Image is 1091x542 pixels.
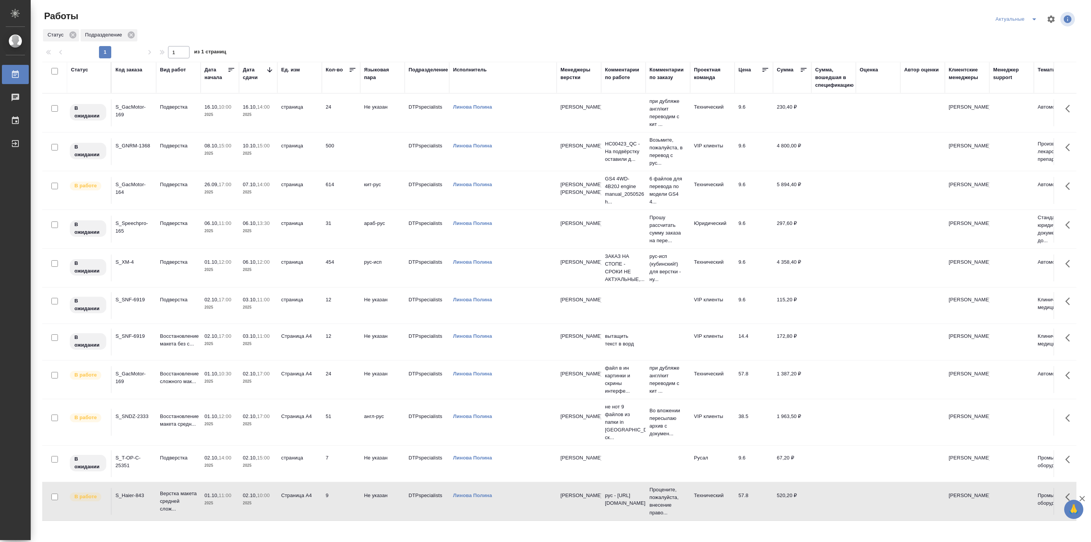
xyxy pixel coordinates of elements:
p: 2025 [243,499,274,507]
td: Не указан [360,99,405,126]
p: Подверстка [160,296,197,304]
p: 17:00 [257,371,270,377]
div: Проектная команда [694,66,731,81]
a: Линова Полина [453,333,492,339]
button: Здесь прячутся важные кнопки [1061,488,1079,506]
p: 26.09, [204,182,219,187]
p: 02.10, [204,455,219,461]
div: Кол-во [326,66,343,74]
p: 2025 [204,304,235,311]
div: Автор оценки [904,66,939,74]
div: Подразделение [81,29,137,41]
p: Подверстка [160,142,197,150]
span: Настроить таблицу [1042,10,1060,28]
p: [PERSON_NAME] [560,332,597,340]
p: 2025 [204,227,235,235]
p: вытащить текст в ворд [605,332,642,348]
td: [PERSON_NAME] [945,138,989,165]
p: 07.10, [243,182,257,187]
p: 11:00 [257,297,270,302]
p: В работе [74,182,97,190]
span: из 1 страниц [194,47,226,58]
td: 230,40 ₽ [773,99,811,126]
button: Здесь прячутся важные кнопки [1061,409,1079,427]
span: 🙏 [1067,501,1080,517]
p: 2025 [204,188,235,196]
td: 9.6 [735,216,773,243]
p: Клиническая медицина [1038,332,1075,348]
td: VIP клиенты [690,329,735,355]
td: Не указан [360,366,405,393]
td: [PERSON_NAME] [945,177,989,204]
div: Менеджер support [993,66,1030,81]
td: DTPspecialists [405,329,449,355]
td: страница [277,292,322,319]
td: DTPspecialists [405,366,449,393]
a: Линова Полина [453,413,492,419]
p: Автомобилестроение [1038,370,1075,378]
td: DTPspecialists [405,216,449,243]
div: Клиентские менеджеры [949,66,986,81]
p: 06.10, [204,220,219,226]
div: Языковая пара [364,66,401,81]
p: В ожидании [74,221,102,236]
p: Статус [48,31,66,39]
div: Вид работ [160,66,186,74]
td: 31 [322,216,360,243]
td: Страница А4 [277,366,322,393]
td: араб-рус [360,216,405,243]
td: 4 358,40 ₽ [773,254,811,281]
p: 01.10, [204,413,219,419]
p: Автомобилестроение [1038,181,1075,188]
td: 9.6 [735,450,773,477]
td: 454 [322,254,360,281]
div: Статус [71,66,88,74]
p: Верстка макета средней слож... [160,490,197,513]
td: Не указан [360,329,405,355]
p: 2025 [243,227,274,235]
p: Подверстка [160,258,197,266]
p: В работе [74,371,97,379]
td: 12 [322,329,360,355]
p: Автомобилестроение [1038,103,1075,111]
p: Промышленное оборудование [1038,492,1075,507]
p: [PERSON_NAME] [560,220,597,227]
p: 06.10, [243,220,257,226]
td: Технический [690,366,735,393]
td: 14.4 [735,329,773,355]
td: 38.5 [735,409,773,436]
button: Здесь прячутся важные кнопки [1061,177,1079,195]
a: Линова Полина [453,492,492,498]
p: 02.10, [243,492,257,498]
p: 02.10, [243,413,257,419]
p: В работе [74,414,97,421]
div: Исполнитель назначен, приступать к работе пока рано [69,332,107,350]
button: Здесь прячутся важные кнопки [1061,450,1079,469]
button: Здесь прячутся важные кнопки [1061,138,1079,157]
td: DTPspecialists [405,450,449,477]
div: S_GacMotor-169 [115,370,152,385]
td: [PERSON_NAME] [945,254,989,281]
p: 2025 [204,462,235,469]
td: Технический [690,177,735,204]
div: Сумма [777,66,793,74]
p: 2025 [243,304,274,311]
td: [PERSON_NAME] [945,292,989,319]
p: Прошу рассчитать сумму заказа на пере... [649,214,686,245]
div: Исполнитель выполняет работу [69,370,107,380]
td: 4 800,00 ₽ [773,138,811,165]
td: 7 [322,450,360,477]
p: Клиническая медицина [1038,296,1075,311]
td: Не указан [360,488,405,515]
td: VIP клиенты [690,409,735,436]
p: 2025 [243,420,274,428]
td: 520,20 ₽ [773,488,811,515]
td: [PERSON_NAME] [945,99,989,126]
td: 9.6 [735,292,773,319]
p: рус - [URL][DOMAIN_NAME].. [605,492,642,507]
p: [PERSON_NAME], [PERSON_NAME] [560,181,597,196]
p: 15:00 [257,455,270,461]
p: 10:00 [257,492,270,498]
td: 297,60 ₽ [773,216,811,243]
button: 🙏 [1064,500,1083,519]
